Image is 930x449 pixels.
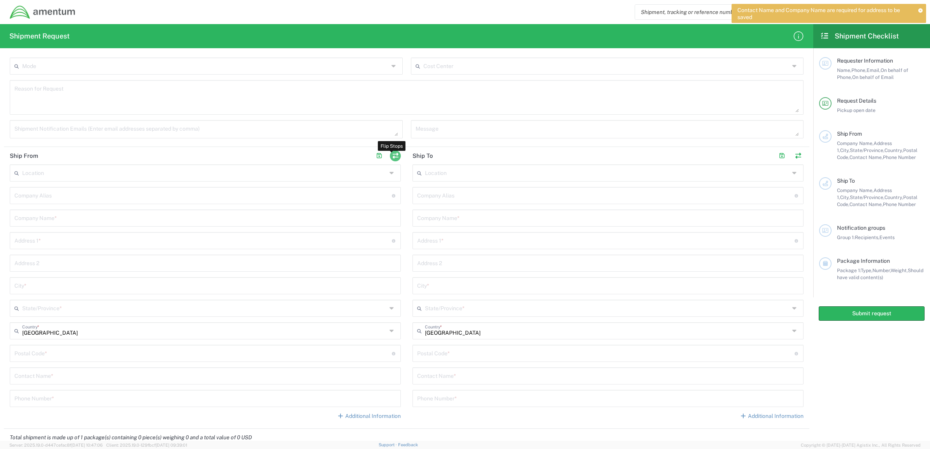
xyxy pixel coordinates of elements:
span: [DATE] 10:47:06 [71,443,103,447]
span: Request Details [837,98,876,104]
span: Contact Name, [849,201,883,207]
h2: Shipment Checklist [820,31,899,41]
h2: Shipment Request [9,31,70,41]
em: Total shipment is made up of 1 package(s) containing 0 piece(s) weighing 0 and a total value of 0... [4,434,258,440]
span: City, [840,147,850,153]
span: Contact Name and Company Name are required for address to be saved [737,7,912,21]
span: Country, [884,194,903,200]
a: Feedback [398,442,418,447]
span: Contact Name, [849,154,883,160]
span: Notification groups [837,225,885,231]
span: Email, [867,67,881,73]
h2: Ship To [412,152,433,160]
span: Pickup open date [837,107,876,113]
span: Client: 2025.19.0-129fbcf [106,443,187,447]
h2: Ship From [10,152,38,160]
img: dyncorp [9,5,76,19]
a: Support [379,442,398,447]
span: Number, [872,267,891,273]
a: Additional Information [337,412,401,420]
span: Name, [837,67,851,73]
a: Additional Information [740,412,804,420]
span: Country, [884,147,903,153]
span: On behalf of Email [852,74,894,80]
span: Requester Information [837,58,893,64]
span: Phone, [851,67,867,73]
span: City, [840,194,850,200]
span: Ship To [837,178,855,184]
span: Phone Number [883,154,916,160]
span: Company Name, [837,187,874,193]
span: Events [879,234,895,240]
input: Shipment, tracking or reference number [635,5,837,19]
span: Server: 2025.19.0-d447cefac8f [9,443,103,447]
span: Package 1: [837,267,861,273]
span: [DATE] 09:39:01 [156,443,187,447]
button: Submit request [819,306,925,321]
span: Recipients, [855,234,879,240]
span: State/Province, [850,194,884,200]
span: Company Name, [837,140,874,146]
span: State/Province, [850,147,884,153]
span: Type, [861,267,872,273]
span: Weight, [891,267,908,273]
span: Phone Number [883,201,916,207]
span: Package Information [837,258,890,264]
span: Group 1: [837,234,855,240]
span: Copyright © [DATE]-[DATE] Agistix Inc., All Rights Reserved [801,442,921,449]
span: Ship From [837,131,862,137]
